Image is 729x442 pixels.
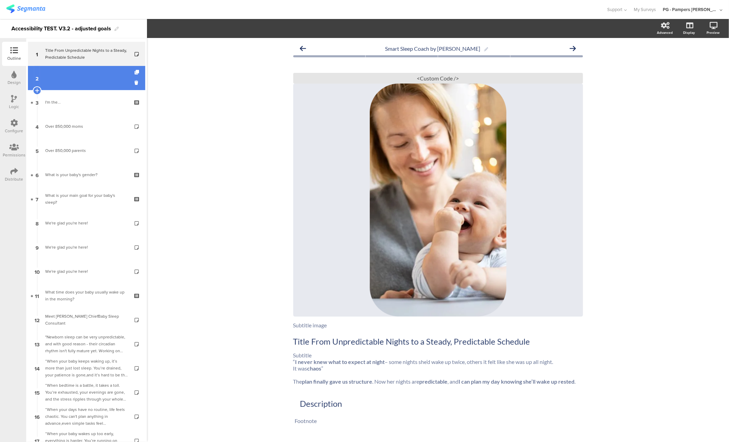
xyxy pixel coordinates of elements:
[28,284,145,308] a: 11 What time does your baby usually wake up in the morning?​
[5,176,23,182] div: Distribute
[35,364,40,372] span: 14
[36,74,39,82] span: 2
[28,90,145,114] a: 3 I'm the...
[28,42,145,66] a: 1 Title From Unpredictable Nights to a Steady, Predictable Schedule
[135,70,140,75] i: Duplicate
[45,99,128,106] div: I'm the...
[11,23,111,34] div: Accessibility TEST. V3.2 - adjusted goals
[36,243,39,251] span: 9
[45,192,128,206] div: What is your main goal for your baby's sleep?
[45,147,128,154] div: Over 850,000 parents
[663,6,718,13] div: PG - Pampers [PERSON_NAME]
[608,6,623,13] span: Support
[420,378,448,385] strong: predictable
[36,123,39,130] span: 4
[45,313,128,327] div: Meet Pampers ChiefBaby Sleep Consultant
[295,358,385,365] strong: I never knew what to expect at night
[293,358,583,365] p: “ – some nights she’d wake up twice, others it felt like she was up all night.
[28,308,145,332] a: 12 Meet [PERSON_NAME] ChiefBaby Sleep Consultant
[36,50,38,58] span: 1
[28,187,145,211] a: 7 What is your main goal for your baby's sleep?
[35,268,40,275] span: 10
[295,417,581,424] p: Footnote
[385,45,480,52] span: Smart Sleep Coach by Pampers
[35,388,40,396] span: 15
[293,365,583,372] p: It was ”
[28,114,145,138] a: 4 Over 850,000 moms
[45,382,128,403] div: “When bedtime is a battle, it takes a toll. You’re exhausted, your evenings are gone, and the str...
[36,195,39,203] span: 7
[293,336,583,347] p: Title From Unpredictable Nights to a Steady, Predictable Schedule
[7,55,21,61] div: Outline
[293,73,583,84] div: <Custom Code />
[707,30,720,35] div: Preview
[3,152,26,158] div: Permissions
[35,413,40,420] span: 16
[302,378,373,385] strong: plan finally gave us structure
[307,365,322,372] strong: chaos
[293,322,583,328] p: Subtitle image
[370,84,506,317] img: Title From Unpredictable Nights to a Steady, Predictable Schedule cover image
[36,98,39,106] span: 3
[28,66,145,90] a: 2
[28,235,145,259] a: 9 We're glad you're here!
[45,289,128,302] div: What time does your baby usually wake up in the morning?​
[36,219,39,227] span: 8
[28,163,145,187] a: 6 What is your baby's gender?
[35,292,39,299] span: 11
[45,334,128,354] div: "Newborn sleep can be very unpredictable, and with good reason - their circadian rhythm isn't ful...
[45,268,128,275] div: We're glad you're here!
[45,358,128,378] div: “When your baby keeps waking up, it’s more than just lost sleep. You’re drained, your patience is...
[135,79,140,86] i: Delete
[657,30,673,35] div: Advanced
[45,220,128,227] div: We're glad you're here!
[28,138,145,163] a: 5 Over 850,000 parents
[28,211,145,235] a: 8 We're glad you're here!
[28,380,145,404] a: 15 “When bedtime is a battle, it takes a toll. You’re exhausted, your evenings are gone, and the ...
[300,398,576,409] p: Description
[8,79,21,86] div: Design
[35,316,40,324] span: 12
[36,147,39,154] span: 5
[5,128,23,134] div: Configure
[28,356,145,380] a: 14 “When your baby keeps waking up, it’s more than just lost sleep. You’re drained, your patience...
[45,47,128,61] div: Title From Unpredictable Nights to a Steady, Predictable Schedule
[35,340,40,348] span: 13
[45,171,128,178] div: What is your baby's gender?
[9,104,19,110] div: Logic
[28,404,145,429] a: 16 “When your days have no routine, life feels chaotic. You can't plan anything in advance,even s...
[683,30,695,35] div: Display
[6,4,45,13] img: segmanta logo
[28,332,145,356] a: 13 "Newborn sleep can be very unpredictable, and with good reason - their circadian rhythm isn't ...
[45,123,128,130] div: Over 850,000 moms
[45,406,128,427] div: “When your days have no routine, life feels chaotic. You can't plan anything in advance,even simp...
[45,244,128,251] div: We're glad you're here!
[293,378,583,385] p: The . Now her nights are , and .
[293,352,583,358] p: Subtitle
[36,171,39,179] span: 6
[28,259,145,284] a: 10 We're glad you're here!
[459,378,575,385] strong: I can plan my day knowing she’ll wake up rested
